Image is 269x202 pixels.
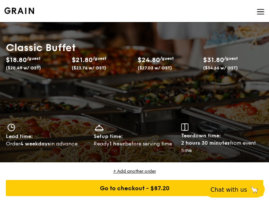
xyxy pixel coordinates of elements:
span: $18.80 [6,56,27,64]
div: Go to checkout - $87.20 [6,180,263,196]
span: ($20.49 w/ GST) [6,65,41,71]
span: /guest [27,56,41,61]
span: ($34.66 w/ GST) [203,65,238,71]
span: Chat with us [210,186,247,193]
span: /guest [224,56,238,61]
span: /guest [160,56,174,61]
div: + Add another order [6,168,263,174]
span: ($27.03 w/ GST) [138,65,172,71]
span: ($23.76 w/ GST) [72,65,106,71]
h1: Classic Buffet [6,41,263,54]
span: $21.80 [72,56,93,64]
span: /guest [93,56,107,61]
img: Grain [4,7,34,14]
button: Chat with us🦙 [205,181,265,198]
strong: 2 hours 30 minutes [181,140,230,146]
strong: 1 hour [109,141,125,147]
img: icon-clock.2db775ea.svg [6,123,17,131]
a: Logotype [4,7,34,14]
strong: 4 weekdays [20,141,50,147]
span: Lead time: [6,133,33,140]
div: Ready before serving time [94,140,176,148]
span: Teardown time: [181,133,221,139]
img: icon-dish.430c3a2e.svg [94,123,105,131]
img: icon-hamburger-menu.db5d7e83.svg [257,8,265,16]
div: Order in advance [6,140,88,148]
span: 🦙 [250,185,259,194]
span: $24.80 [138,56,160,64]
span: $31.80 [203,56,224,64]
img: icon-teardown.65201eee.svg [181,123,188,131]
div: from event time [181,140,263,154]
span: Setup time: [94,133,123,140]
